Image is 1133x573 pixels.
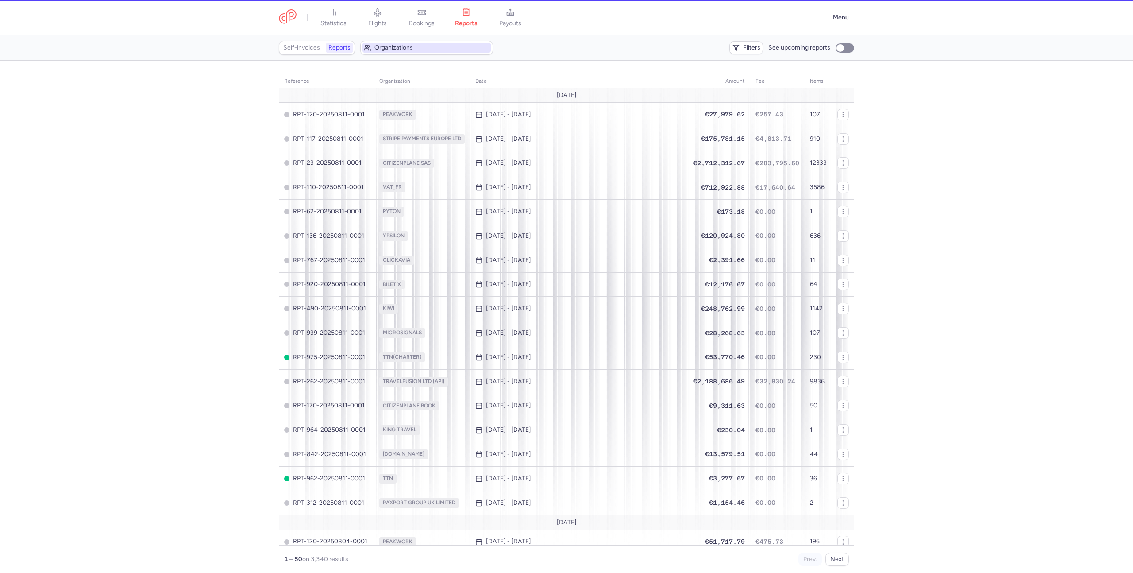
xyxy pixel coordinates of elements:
span: BILETIX [379,280,405,290]
time: [DATE] - [DATE] [486,354,531,361]
span: €2,712,312.67 [693,159,745,166]
span: CREATED [284,160,289,166]
span: €0.00 [755,329,775,337]
span: €9,311.63 [709,402,745,409]
span: €28,268.63 [705,329,745,337]
span: [DATE] [557,92,577,99]
span: CREATED [284,136,289,142]
span: TRAVELFUSION LTD [API] [379,377,448,387]
th: date [470,75,688,88]
td: 3586 [805,175,832,200]
th: amount [688,75,750,88]
span: CREATED [284,185,289,190]
span: €173.18 [717,208,745,215]
span: Filters [743,44,760,51]
td: 36 [805,466,832,491]
span: €257.43 [755,111,783,118]
span: RPT-939-20250811-0001 [284,329,369,337]
button: Next [825,553,849,566]
span: €0.00 [755,305,775,312]
td: 107 [805,102,832,127]
td: 11 [805,248,832,272]
span: PEAKWORK [379,110,416,120]
span: RPT-767-20250811-0001 [284,257,369,264]
span: PEAKWORK [379,537,416,547]
span: RPT-312-20250811-0001 [284,499,369,507]
span: €230.04 [717,426,745,434]
td: 910 [805,127,832,151]
th: organization [374,75,470,88]
strong: 1 – 50 [284,555,302,563]
span: €0.00 [755,450,775,457]
td: 64 [805,272,832,297]
time: [DATE] - [DATE] [486,159,531,166]
time: [DATE] - [DATE] [486,208,531,215]
span: RPT-975-20250811-0001 [284,354,369,361]
a: reports [444,8,488,27]
span: €712,922.88 [701,184,745,191]
span: CREATED [284,112,289,117]
span: RPT-842-20250811-0001 [284,451,369,458]
a: Reports [326,43,353,53]
a: CitizenPlane red outlined logo [279,9,297,26]
span: on 3,340 results [302,555,348,563]
span: €51,717.79 [705,538,745,545]
span: RPT-490-20250811-0001 [284,305,369,312]
span: €17,640.64 [755,184,795,191]
span: €3,277.67 [709,475,745,482]
span: bookings [409,19,435,27]
span: payouts [499,19,521,27]
button: Organizations [360,41,493,55]
span: RPT-920-20250811-0001 [284,281,369,288]
span: CREATED [284,500,289,506]
span: €1,154.46 [709,499,745,506]
time: [DATE] - [DATE] [486,451,531,458]
td: 1142 [805,297,832,321]
span: €0.00 [755,232,775,239]
td: 12333 [805,151,832,175]
span: VAT_FR [379,182,405,192]
span: RPT-120-20250811-0001 [284,111,369,118]
td: 50 [805,394,832,418]
span: RPT-23-20250811-0001 [284,159,369,166]
span: [DATE] [557,519,577,526]
span: €248,762.99 [701,305,745,312]
span: reports [455,19,478,27]
span: RPT-110-20250811-0001 [284,184,369,191]
span: €0.00 [755,281,775,288]
span: CREATED [284,379,289,384]
time: [DATE] - [DATE] [486,499,531,507]
th: items [805,75,832,88]
time: [DATE] - [DATE] [486,426,531,434]
span: RPT-136-20250811-0001 [284,232,369,240]
time: [DATE] - [DATE] [486,402,531,409]
span: RPT-170-20250811-0001 [284,402,369,409]
a: Self-invoices [281,43,323,53]
span: €13,579.51 [705,450,745,457]
button: Filters [729,41,763,54]
span: statistics [320,19,347,27]
span: KIWI [379,304,398,314]
span: CREATED [284,209,289,214]
span: €2,391.66 [709,256,745,263]
time: [DATE] - [DATE] [486,305,531,312]
span: CREATED [284,452,289,457]
span: €53,770.46 [705,353,745,360]
span: RPT-964-20250811-0001 [284,426,369,434]
span: €27,979.62 [705,111,745,118]
time: [DATE] - [DATE] [486,257,531,264]
td: 2 [805,491,832,515]
span: €0.00 [755,426,775,434]
span: CLICKAVIA [379,256,414,265]
span: €0.00 [755,256,775,263]
span: €2,188,686.49 [693,378,745,385]
td: 1 [805,200,832,224]
button: Menu [828,9,854,26]
span: CREATED [284,306,289,311]
span: PAXPORT GROUP UK LIMITED [379,498,459,508]
span: €0.00 [755,499,775,506]
span: YPSILON [379,231,408,241]
td: 107 [805,321,832,345]
time: [DATE] - [DATE] [486,232,531,240]
span: RPT-62-20250811-0001 [284,208,369,215]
